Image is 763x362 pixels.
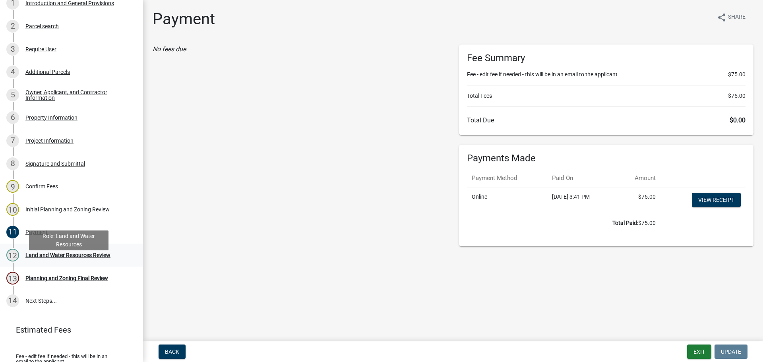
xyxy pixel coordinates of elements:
[25,275,108,281] div: Planning and Zoning Final Review
[6,180,19,193] div: 9
[25,229,48,235] div: Payment
[467,153,746,164] h6: Payments Made
[25,161,85,166] div: Signature and Submittal
[467,92,746,100] li: Total Fees
[467,169,547,188] th: Payment Method
[728,13,746,22] span: Share
[6,294,19,307] div: 14
[25,207,110,212] div: Initial Planning and Zoning Review
[692,193,741,207] a: View receipt
[6,111,19,124] div: 6
[25,184,58,189] div: Confirm Fees
[153,10,215,29] h1: Payment
[6,43,19,56] div: 3
[547,169,616,188] th: Paid On
[25,89,130,101] div: Owner, Applicant, and Contractor Information
[616,169,660,188] th: Amount
[717,13,726,22] i: share
[467,188,547,214] td: Online
[728,92,746,100] span: $75.00
[6,89,19,101] div: 5
[612,220,638,226] b: Total Paid:
[165,348,179,355] span: Back
[6,226,19,238] div: 11
[6,66,19,78] div: 4
[728,70,746,79] span: $75.00
[25,46,56,52] div: Require User
[711,10,752,25] button: shareShare
[687,345,711,359] button: Exit
[6,134,19,147] div: 7
[25,23,59,29] div: Parcel search
[6,249,19,261] div: 12
[153,45,188,53] i: No fees due.
[6,20,19,33] div: 2
[25,0,114,6] div: Introduction and General Provisions
[730,116,746,124] span: $0.00
[467,116,746,124] h6: Total Due
[467,52,746,64] h6: Fee Summary
[467,214,660,232] td: $75.00
[616,188,660,214] td: $75.00
[6,322,130,338] a: Estimated Fees
[6,203,19,216] div: 10
[715,345,748,359] button: Update
[159,345,186,359] button: Back
[6,157,19,170] div: 8
[25,138,74,143] div: Project Information
[547,188,616,214] td: [DATE] 3:41 PM
[6,272,19,285] div: 13
[467,70,746,79] li: Fee - edit fee if needed - this will be in an email to the applicant
[721,348,741,355] span: Update
[25,115,77,120] div: Property Information
[25,252,110,258] div: Land and Water Resources Review
[29,230,108,250] div: Role: Land and Water Resources
[25,69,70,75] div: Additional Parcels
